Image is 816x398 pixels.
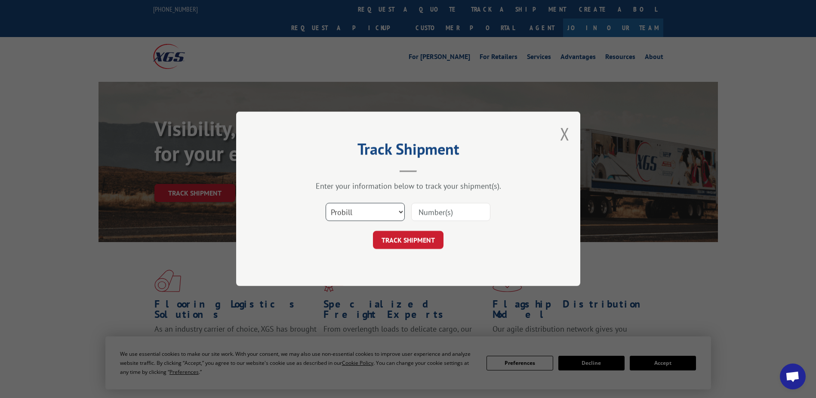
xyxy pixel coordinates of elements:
[780,364,806,389] div: Open chat
[279,143,537,159] h2: Track Shipment
[560,122,570,145] button: Close modal
[279,181,537,191] div: Enter your information below to track your shipment(s).
[411,203,490,221] input: Number(s)
[373,231,443,249] button: TRACK SHIPMENT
